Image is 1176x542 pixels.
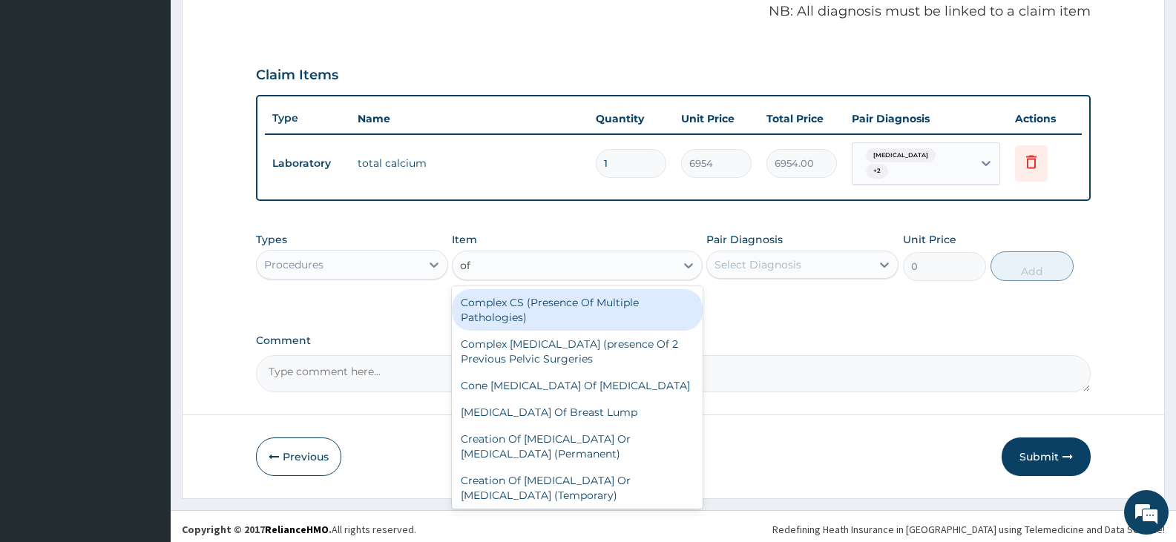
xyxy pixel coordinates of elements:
label: Pair Diagnosis [706,232,783,247]
td: total calcium [350,148,588,178]
button: Submit [1002,437,1091,476]
img: d_794563401_company_1708531726252_794563401 [27,74,60,111]
div: Complex CS (Presence Of Multiple Pathologies) [452,289,702,331]
div: Creation Of [MEDICAL_DATA] Or [MEDICAL_DATA] (Permanent) [452,426,702,467]
a: RelianceHMO [265,523,329,536]
div: Procedures [264,257,323,272]
span: We're online! [86,171,205,321]
th: Type [265,105,350,132]
td: Laboratory [265,150,350,177]
span: [MEDICAL_DATA] [866,148,936,163]
th: Quantity [588,104,674,133]
div: Cone [MEDICAL_DATA] Of [MEDICAL_DATA] [452,372,702,399]
label: Unit Price [903,232,956,247]
th: Name [350,104,588,133]
strong: Copyright © 2017 . [182,523,332,536]
div: [MEDICAL_DATA] Of Breast Lump [452,399,702,426]
span: + 2 [866,164,888,179]
button: Add [991,251,1074,281]
textarea: Type your message and hit 'Enter' [7,374,283,426]
label: Types [256,234,287,246]
div: Redefining Heath Insurance in [GEOGRAPHIC_DATA] using Telemedicine and Data Science! [772,522,1165,537]
div: Minimize live chat window [243,7,279,43]
th: Pair Diagnosis [844,104,1008,133]
div: Chat with us now [77,83,249,102]
p: NB: All diagnosis must be linked to a claim item [256,2,1091,22]
div: Complex [MEDICAL_DATA] (presence Of 2 Previous Pelvic Surgeries [452,331,702,372]
label: Item [452,232,477,247]
h3: Claim Items [256,67,338,84]
div: Creation Of [MEDICAL_DATA] Or [MEDICAL_DATA] (Temporary) [452,467,702,509]
th: Actions [1008,104,1082,133]
div: Select Diagnosis [715,257,801,272]
th: Unit Price [674,104,759,133]
button: Previous [256,437,341,476]
th: Total Price [759,104,844,133]
label: Comment [256,334,1091,347]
